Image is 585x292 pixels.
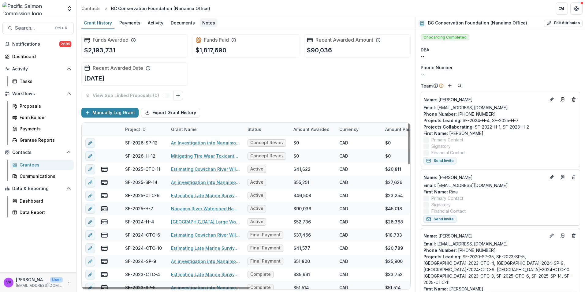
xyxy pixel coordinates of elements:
[2,22,74,34] button: Search...
[93,65,143,71] h2: Recent Awarded Date
[293,192,311,199] div: $46,508
[382,123,427,136] div: Amount Paid
[244,126,265,133] div: Status
[85,256,95,266] button: edit
[423,96,546,103] p: [PERSON_NAME]
[423,157,456,164] button: Send Invite
[20,173,69,179] div: Communications
[121,126,149,133] div: Project ID
[423,215,456,223] button: Send Invite
[339,166,348,172] div: CAD
[171,192,240,199] a: Estimating Late Marine Survival on Cowichan River Chinook Related to Log Boom Presence, Seal Abun...
[59,41,71,47] span: 2695
[293,245,310,251] div: $41,577
[171,271,240,278] a: Estimating Late Marine Survival on Cowichan River Chinook Related to Log Boom Presence, Seal Abun...
[423,189,448,194] span: First Name :
[293,205,311,212] div: $90,036
[101,179,108,186] button: view-payments
[570,174,577,181] button: Deletes
[423,124,577,130] p: SF-2022-H-1, SF-2023-H-2
[101,284,108,291] button: view-payments
[558,172,568,182] a: Go to contact
[81,5,101,12] div: Contacts
[79,4,103,13] a: Contacts
[171,166,240,172] a: Estimating Cowichan River Wild Chinook Freshwater Smolt Production through a PIT tag based Mark R...
[171,219,240,225] a: [GEOGRAPHIC_DATA] Large Woody Debris Structure Review and Maintenance
[2,89,74,99] button: Open Workflows
[6,280,11,284] div: Victor Keong
[423,286,448,291] span: First Name :
[423,131,448,136] span: First Name :
[101,231,108,239] button: view-payments
[12,150,64,155] span: Contacts
[385,232,402,238] div: $18,733
[171,258,240,264] a: An investigation into Nanaimo River Chinook ecotype (spring, summer, and fall) and Coho run timin...
[204,37,229,43] h2: Funds Paid
[423,118,461,123] span: Projects Leading :
[145,18,166,27] div: Activity
[250,153,283,159] span: Concept Review
[101,271,108,278] button: view-payments
[570,232,577,239] button: Deletes
[548,96,555,103] button: Edit
[117,18,143,27] div: Payments
[85,217,95,227] button: edit
[293,232,311,238] div: $37,466
[125,205,153,212] div: SF-2025-H-7
[293,179,309,185] div: $55,251
[423,241,436,246] span: Email:
[10,171,74,181] a: Communications
[167,126,200,133] div: Grant Name
[423,182,508,189] a: Email: [EMAIL_ADDRESS][DOMAIN_NAME]
[85,270,95,279] button: edit
[54,25,69,32] div: Ctrl + K
[423,183,436,188] span: Email:
[385,192,403,199] div: $23,254
[250,272,271,277] span: Complete
[85,178,95,187] button: edit
[421,34,469,40] span: Onboarding Completed
[293,271,310,278] div: $35,961
[125,179,158,185] div: SF-2025-SP-14
[385,219,403,225] div: $26,368
[250,232,281,238] span: Final Payment
[12,53,69,60] div: Dashboard
[423,247,577,253] p: [PHONE_NUMBER]
[20,114,69,121] div: Form Builder
[558,95,568,104] a: Go to contact
[336,126,362,133] div: Currency
[385,205,402,212] div: $45,018
[101,166,108,173] button: view-payments
[548,232,555,239] button: Edit
[171,284,240,291] a: An investigation into Nanaimo River Chinook ecotype (spring, summer, and fall) and Coho run timin...
[423,233,437,238] span: Name :
[339,205,348,212] div: CAD
[339,271,348,278] div: CAD
[93,37,129,43] h2: Funds Awarded
[423,104,508,111] a: Email: [EMAIL_ADDRESS][DOMAIN_NAME]
[428,21,527,26] h2: BC Conservation Foundation (Nanaimo Office)
[336,123,382,136] div: Currency
[423,111,457,117] span: Phone Number :
[12,186,64,191] span: Data & Reporting
[101,258,108,265] button: view-payments
[250,259,281,264] span: Final Payment
[65,2,74,15] button: Open entity switcher
[12,91,64,96] span: Workflows
[290,126,333,133] div: Amount Awarded
[423,189,577,195] p: Rina
[423,117,577,124] p: SF-2024-H-4, SF-2025-H-7
[79,4,213,13] nav: breadcrumb
[385,245,403,251] div: $20,789
[125,284,155,291] div: SF-2023-SP-5
[385,179,402,185] div: $27,626
[385,166,401,172] div: $20,811
[81,91,173,100] button: View Sub Linked Proposals (0)
[423,233,546,239] a: Name: [PERSON_NAME]
[339,140,348,146] div: CAD
[171,153,240,159] a: Mitigating Tire Wear Toxicants & Stormwater Runoff Pollution Through Rain Gardens on [GEOGRAPHIC_...
[423,286,577,292] p: [PERSON_NAME]
[10,207,74,217] a: Data Report
[84,46,115,55] p: $2,193,731
[339,179,348,185] div: CAD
